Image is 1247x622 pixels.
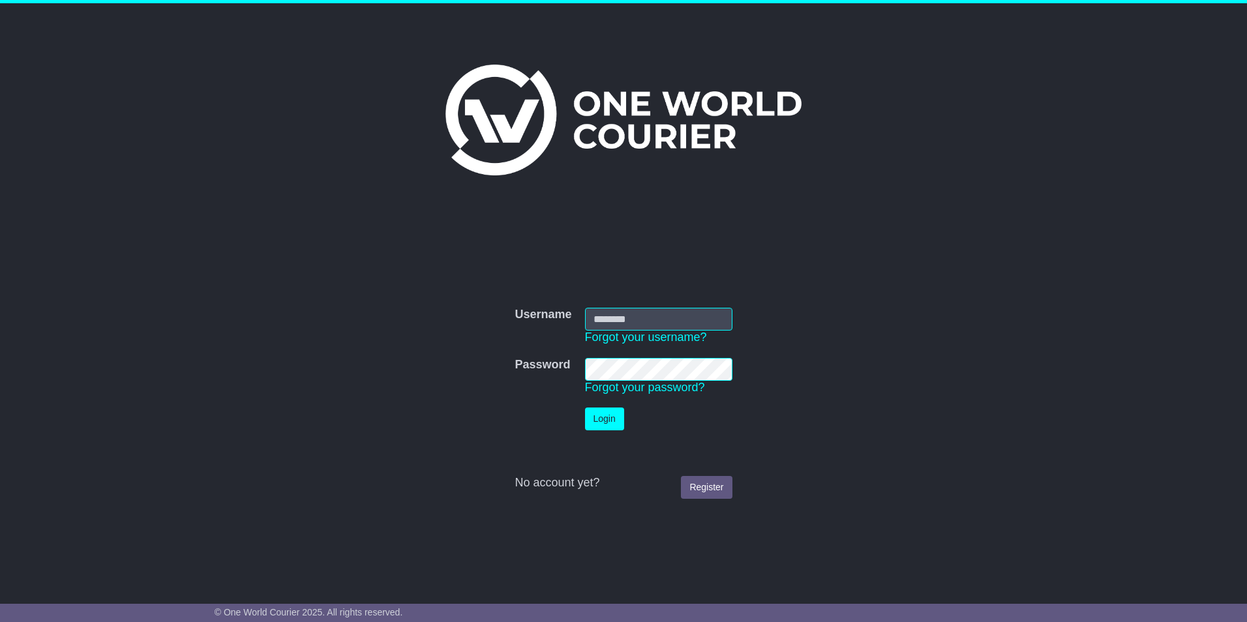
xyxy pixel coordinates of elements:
a: Forgot your password? [585,381,705,394]
span: © One World Courier 2025. All rights reserved. [215,607,403,617]
label: Password [515,358,570,372]
a: Forgot your username? [585,331,707,344]
label: Username [515,308,571,322]
a: Register [681,476,732,499]
img: One World [445,65,802,175]
div: No account yet? [515,476,732,490]
button: Login [585,407,624,430]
